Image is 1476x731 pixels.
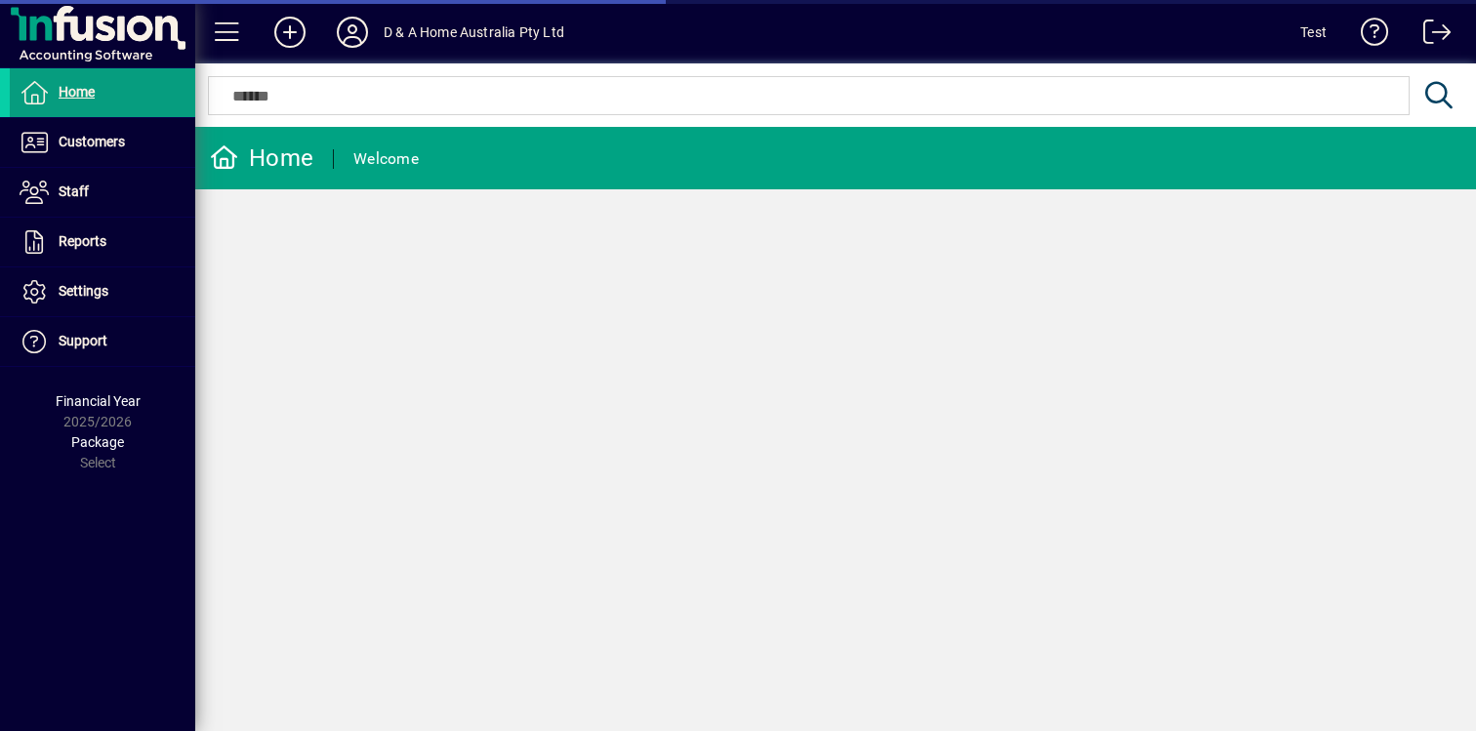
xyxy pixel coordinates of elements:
button: Add [259,15,321,50]
button: Profile [321,15,384,50]
span: Reports [59,233,106,249]
span: Staff [59,183,89,199]
div: Test [1300,17,1327,48]
span: Package [71,434,124,450]
span: Customers [59,134,125,149]
a: Support [10,317,195,366]
span: Settings [59,283,108,299]
a: Logout [1409,4,1452,67]
span: Home [59,84,95,100]
a: Reports [10,218,195,266]
div: Home [210,142,313,174]
a: Knowledge Base [1346,4,1389,67]
span: Financial Year [56,393,141,409]
span: Support [59,333,107,348]
div: D & A Home Australia Pty Ltd [384,17,564,48]
a: Customers [10,118,195,167]
a: Settings [10,267,195,316]
a: Staff [10,168,195,217]
div: Welcome [353,143,419,175]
